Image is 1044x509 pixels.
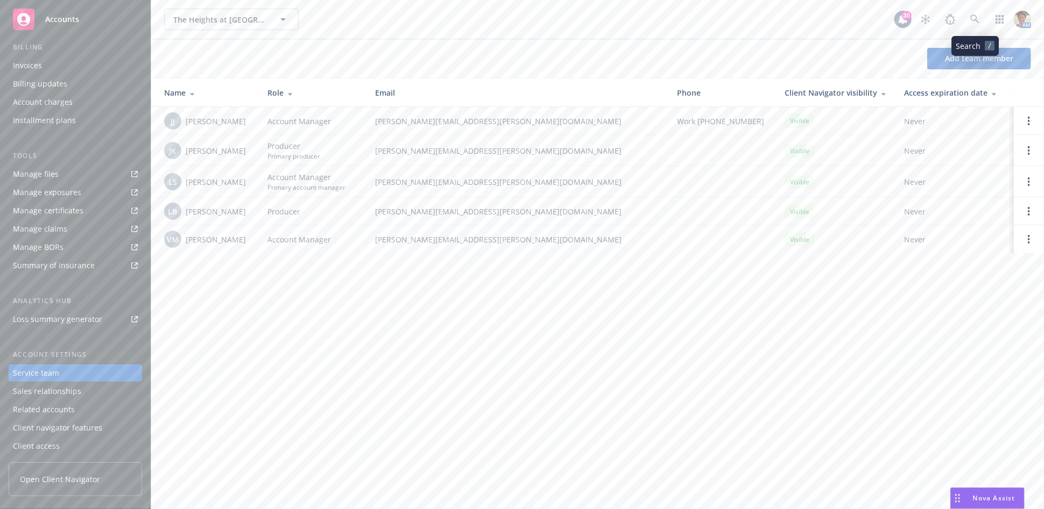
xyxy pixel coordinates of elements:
a: Manage claims [9,220,142,238]
span: [PERSON_NAME] [186,116,246,127]
a: Manage BORs [9,239,142,256]
div: Invoices [13,57,42,74]
button: The Heights at [GEOGRAPHIC_DATA] LLC [164,9,299,30]
div: Drag to move [951,488,964,508]
span: Primary producer [267,152,320,161]
span: [PERSON_NAME] [186,176,246,188]
span: Producer [267,140,320,152]
div: Visible [785,233,815,246]
div: Tools [9,150,142,161]
a: Open options [1022,233,1035,246]
span: Producer [267,206,300,217]
div: Summary of insurance [13,257,95,274]
div: Client navigator features [13,419,102,436]
div: Account charges [13,94,73,111]
a: Sales relationships [9,383,142,400]
span: Add team member [945,53,1013,63]
span: Account Manager [267,171,345,183]
div: 30 [902,11,912,20]
a: Open options [1022,114,1035,127]
div: Access expiration date [904,87,1005,98]
div: Manage certificates [13,202,83,219]
a: Billing updates [9,75,142,92]
span: [PERSON_NAME][EMAIL_ADDRESS][PERSON_NAME][DOMAIN_NAME] [375,116,660,127]
div: Installment plans [13,112,76,129]
div: Billing updates [13,75,67,92]
div: Phone [677,87,767,98]
a: Installment plans [9,112,142,129]
span: Accounts [45,15,79,24]
a: Related accounts [9,401,142,418]
a: Manage files [9,166,142,183]
a: Service team [9,364,142,382]
div: Manage files [13,166,59,183]
span: [PERSON_NAME][EMAIL_ADDRESS][PERSON_NAME][DOMAIN_NAME] [375,206,660,217]
span: LS [168,176,177,188]
div: Visible [785,144,815,157]
div: Billing [9,42,142,53]
div: Visible [785,175,815,189]
span: [PERSON_NAME] [186,145,246,156]
div: Name [164,87,250,98]
a: Invoices [9,57,142,74]
a: Client access [9,438,142,455]
img: photo [1014,11,1031,28]
span: [PERSON_NAME] [186,234,246,245]
button: Add team member [927,48,1031,69]
span: Never [904,234,1005,245]
span: Nova Assist [973,493,1015,503]
button: Nova Assist [950,488,1025,509]
div: Manage exposures [13,184,81,201]
a: Report a Bug [940,9,961,30]
span: [PERSON_NAME] [186,206,246,217]
span: Never [904,145,1005,156]
div: Related accounts [13,401,75,418]
a: Client navigator features [9,419,142,436]
div: Service team [13,364,59,382]
span: Primary account manager [267,183,345,192]
div: Role [267,87,358,98]
span: Account Manager [267,116,331,127]
a: Open options [1022,144,1035,157]
a: Stop snowing [915,9,936,30]
span: Account Manager [267,234,331,245]
div: Loss summary generator [13,311,102,328]
div: Manage claims [13,220,67,238]
div: Client Navigator visibility [785,87,887,98]
div: Visible [785,114,815,127]
span: Never [904,176,1005,188]
span: Never [904,206,1005,217]
div: Manage BORs [13,239,64,256]
span: Never [904,116,1005,127]
span: [PERSON_NAME][EMAIL_ADDRESS][PERSON_NAME][DOMAIN_NAME] [375,234,660,245]
a: Account charges [9,94,142,111]
div: Visible [785,205,815,218]
span: LB [168,206,178,217]
div: Analytics hub [9,296,142,306]
a: Manage certificates [9,202,142,219]
span: JJ [171,116,175,127]
a: Summary of insurance [9,257,142,274]
a: Search [964,9,986,30]
span: Open Client Navigator [20,474,100,485]
span: The Heights at [GEOGRAPHIC_DATA] LLC [173,14,266,25]
span: VM [167,234,179,245]
span: Work [PHONE_NUMBER] [677,116,764,127]
a: Manage exposures [9,184,142,201]
a: Switch app [989,9,1011,30]
div: Account settings [9,349,142,360]
a: Open options [1022,205,1035,218]
div: Sales relationships [13,383,81,400]
div: Email [375,87,660,98]
span: [PERSON_NAME][EMAIL_ADDRESS][PERSON_NAME][DOMAIN_NAME] [375,145,660,156]
span: JK [170,145,177,156]
a: Loss summary generator [9,311,142,328]
div: Client access [13,438,60,455]
a: Open options [1022,175,1035,188]
span: [PERSON_NAME][EMAIL_ADDRESS][PERSON_NAME][DOMAIN_NAME] [375,176,660,188]
a: Accounts [9,4,142,34]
